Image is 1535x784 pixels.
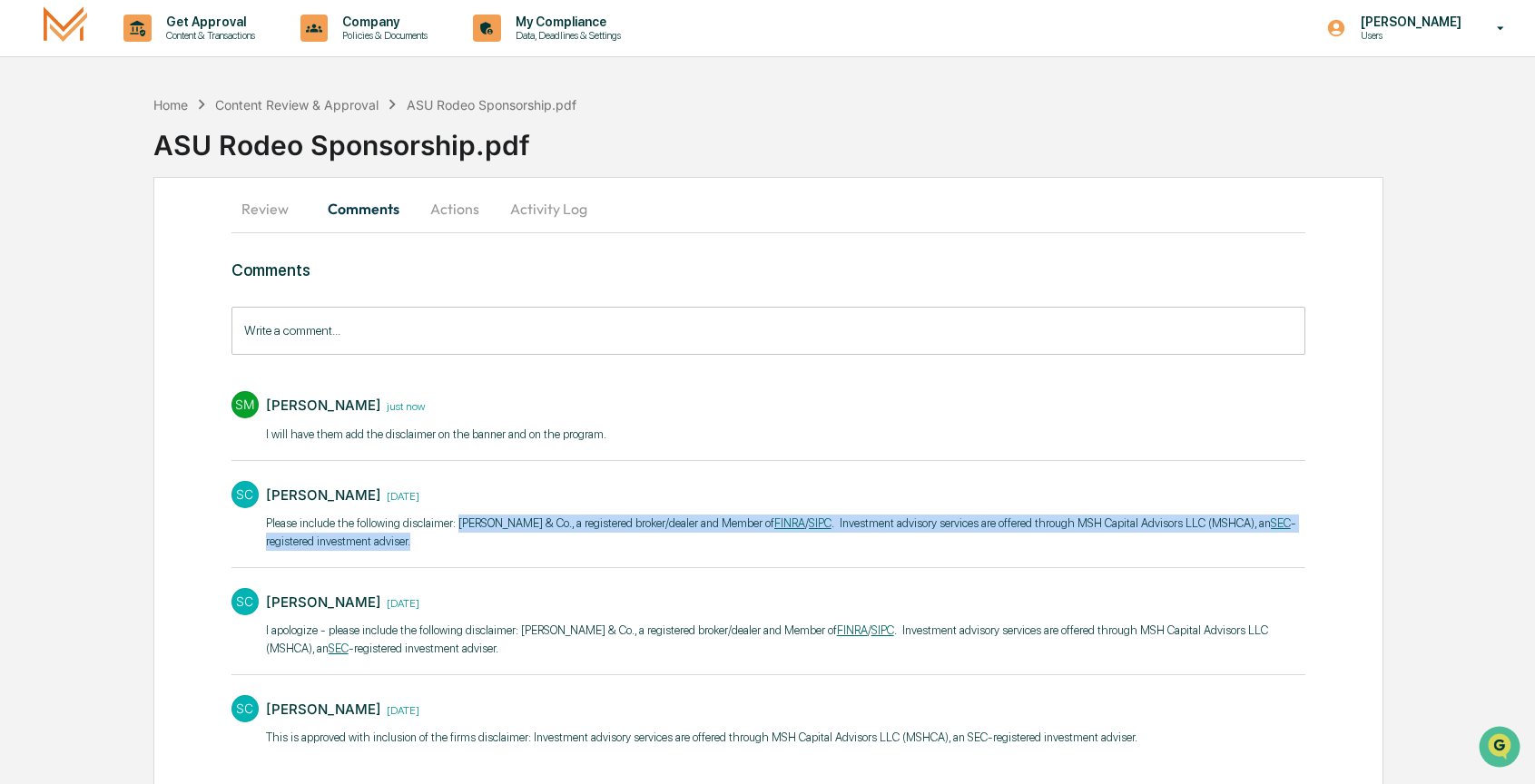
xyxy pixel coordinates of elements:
a: SEC [1271,516,1291,530]
div: [PERSON_NAME] [266,486,381,504]
div: SC [231,481,259,508]
p: Data, Deadlines & Settings [501,29,630,42]
div: [PERSON_NAME] [266,397,381,414]
p: ​Please include the following disclaimer: [PERSON_NAME] & Co., a registered broker/dealer and Mem... [266,514,1306,550]
p: I apologize - please include the following disclaimer: [PERSON_NAME] & Co., a registered broker/d... [266,622,1306,657]
p: Content & Transactions [152,29,264,42]
div: SC [231,695,259,722]
button: Activity Log [496,187,602,230]
p: How can we help? [18,38,330,67]
time: Saturday, September 27, 2025 at 3:00:40 AM CDT [381,487,419,503]
p: Company [328,15,437,29]
p: ​This is approved with inclusion of the firms disclaimer: Investment advisory services are offere... [266,729,1137,747]
div: secondary tabs example [231,187,1306,230]
span: Pylon [181,308,220,321]
div: SM [231,391,259,418]
p: My Compliance [501,15,630,29]
div: SC [231,588,259,615]
p: I will have them add the disclaimer on the banner and on the program. ​ [266,426,608,444]
a: 🔎Data Lookup [11,256,122,289]
div: ASU Rodeo Sponsorship.pdf [407,97,576,113]
p: Get Approval [152,15,264,29]
time: Saturday, September 27, 2025 at 3:00:02 AM CDT [381,594,419,610]
a: FINRA [774,516,805,530]
button: Review [231,187,313,230]
a: SIPC [809,516,831,530]
time: Tuesday, September 30, 2025 at 9:23:26 AM CDT [381,397,425,413]
time: Saturday, September 27, 2025 at 2:54:54 AM CDT [381,701,419,717]
button: Start new chat [309,144,330,166]
div: ASU Rodeo Sponsorship.pdf [153,114,1535,162]
a: 🗄️Attestations [124,221,232,254]
a: Powered byPylon [128,307,220,321]
p: [PERSON_NAME] [1346,15,1471,29]
p: Users [1346,29,1471,42]
div: Home [153,97,188,113]
div: 🗄️ [132,230,146,245]
div: [PERSON_NAME] [266,593,381,611]
div: 🖐️ [18,230,33,245]
a: FINRA [837,623,868,637]
img: 1746055101610-c473b297-6a78-478c-a979-82029cc54cd1 [18,139,51,171]
span: Preclearance [36,229,117,247]
div: 🔎 [18,265,33,279]
div: [PERSON_NAME] [266,701,381,718]
a: SIPC [871,623,894,637]
img: logo [44,6,87,49]
span: Attestations [150,229,225,247]
button: Actions [414,187,496,230]
h3: Comments [231,260,1306,279]
button: Comments [313,187,414,230]
span: Data Lookup [36,263,114,281]
div: Start new chat [62,139,298,157]
a: 🖐️Preclearance [11,221,124,254]
a: SEC [329,642,349,655]
p: Policies & Documents [328,29,437,42]
div: We're available if you need us! [62,157,230,171]
iframe: Open customer support [1477,724,1526,773]
div: Content Review & Approval [215,97,379,113]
